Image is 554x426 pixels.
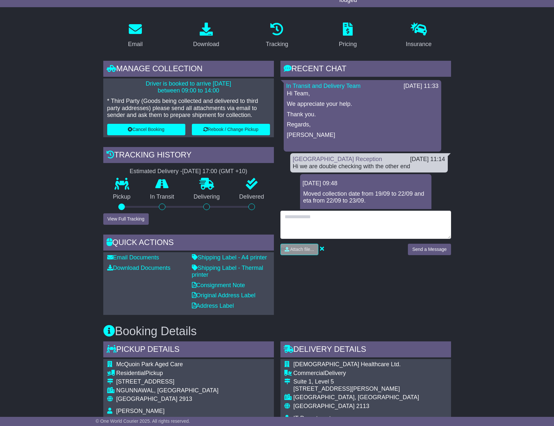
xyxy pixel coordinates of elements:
p: We appreciate your help. [287,101,438,108]
a: Shipping Label - Thermal printer [192,265,263,278]
span: McQuoin Park Aged Care [116,361,183,368]
span: [EMAIL_ADDRESS][DOMAIN_NAME] [116,417,216,423]
a: Consignment Note [192,282,245,288]
a: Download Documents [107,265,171,271]
span: Commercial [294,370,325,376]
div: Email [128,40,143,49]
div: Manage collection [103,61,274,78]
p: Pickup [103,193,141,201]
a: In Transit and Delivery Team [286,83,361,89]
span: 2113 [356,403,369,409]
a: Insurance [402,20,436,51]
span: Residential [116,370,145,376]
p: Thank you. [287,111,438,118]
div: Insurance [406,40,432,49]
button: View Full Tracking [103,213,149,225]
p: [PERSON_NAME] [287,132,438,139]
div: [STREET_ADDRESS] [116,378,219,385]
a: Tracking [261,20,292,51]
div: Download [193,40,219,49]
a: Original Address Label [192,292,256,299]
div: RECENT CHAT [280,61,451,78]
a: Email [124,20,147,51]
button: Cancel Booking [107,124,185,135]
p: Delivered [229,193,274,201]
a: [GEOGRAPHIC_DATA] Reception [293,156,382,162]
div: [DATE] 11:14 [410,156,445,163]
div: Delivery [294,370,419,377]
p: Regards, [287,121,438,128]
div: Suite 1, Level 5 [294,378,419,385]
span: [GEOGRAPHIC_DATA] [294,403,355,409]
p: In Transit [140,193,184,201]
div: [DATE] 11:33 [404,83,439,90]
div: Pickup Details [103,341,274,359]
a: Address Label [192,303,234,309]
div: [DATE] 17:00 (GMT +10) [182,168,247,175]
div: Pricing [339,40,357,49]
a: Download [189,20,224,51]
span: IT Department [294,415,331,421]
span: © One World Courier 2025. All rights reserved. [96,418,190,424]
div: [DATE] 09:48 [303,180,429,187]
span: 2913 [179,396,192,402]
h3: Booking Details [103,325,451,338]
button: Rebook / Change Pickup [192,124,270,135]
div: Delivery Details [280,341,451,359]
div: [STREET_ADDRESS][PERSON_NAME] [294,385,419,393]
div: Quick Actions [103,235,274,252]
button: Send a Message [408,244,451,255]
p: Delivering [184,193,230,201]
span: [GEOGRAPHIC_DATA] [116,396,177,402]
div: Hi we are double checking with the other end [293,163,445,170]
p: Hi Team, [287,90,438,97]
p: * Third Party (Goods being collected and delivered to third party addresses) please send all atta... [107,98,270,119]
div: [GEOGRAPHIC_DATA], [GEOGRAPHIC_DATA] [294,394,419,401]
div: Tracking history [103,147,274,165]
span: [PERSON_NAME] [116,408,165,414]
p: Moved collection date from 19/09 to 22/09 and eta from 22/09 to 23/09. -Aira [303,190,428,219]
p: Driver is booked to arrive [DATE] between 09:00 to 14:00 [107,80,270,94]
a: Email Documents [107,254,159,261]
a: Shipping Label - A4 printer [192,254,267,261]
a: Pricing [335,20,361,51]
div: Tracking [266,40,288,49]
div: Estimated Delivery - [103,168,274,175]
div: NGUNNAWAL, [GEOGRAPHIC_DATA] [116,387,219,394]
div: Pickup [116,370,219,377]
span: [DEMOGRAPHIC_DATA] Healthcare Ltd. [294,361,401,368]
